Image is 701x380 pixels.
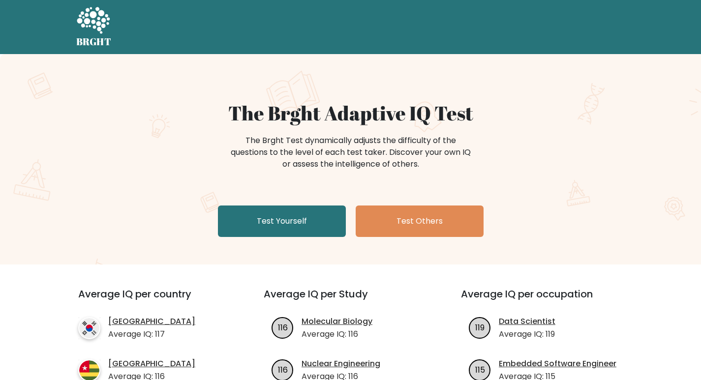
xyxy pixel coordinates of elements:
[278,322,288,333] text: 116
[499,328,555,340] p: Average IQ: 119
[78,288,228,312] h3: Average IQ per country
[302,328,372,340] p: Average IQ: 116
[78,317,100,339] img: country
[108,328,195,340] p: Average IQ: 117
[499,316,555,327] a: Data Scientist
[76,4,112,50] a: BRGHT
[302,358,380,370] a: Nuclear Engineering
[108,316,195,327] a: [GEOGRAPHIC_DATA]
[76,36,112,48] h5: BRGHT
[264,288,437,312] h3: Average IQ per Study
[278,364,288,375] text: 116
[302,316,372,327] a: Molecular Biology
[499,358,616,370] a: Embedded Software Engineer
[111,101,591,125] h1: The Brght Adaptive IQ Test
[356,205,484,237] a: Test Others
[108,358,195,370] a: [GEOGRAPHIC_DATA]
[461,288,635,312] h3: Average IQ per occupation
[475,364,485,375] text: 115
[218,205,346,237] a: Test Yourself
[475,322,485,333] text: 119
[228,135,474,170] div: The Brght Test dynamically adjusts the difficulty of the questions to the level of each test take...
